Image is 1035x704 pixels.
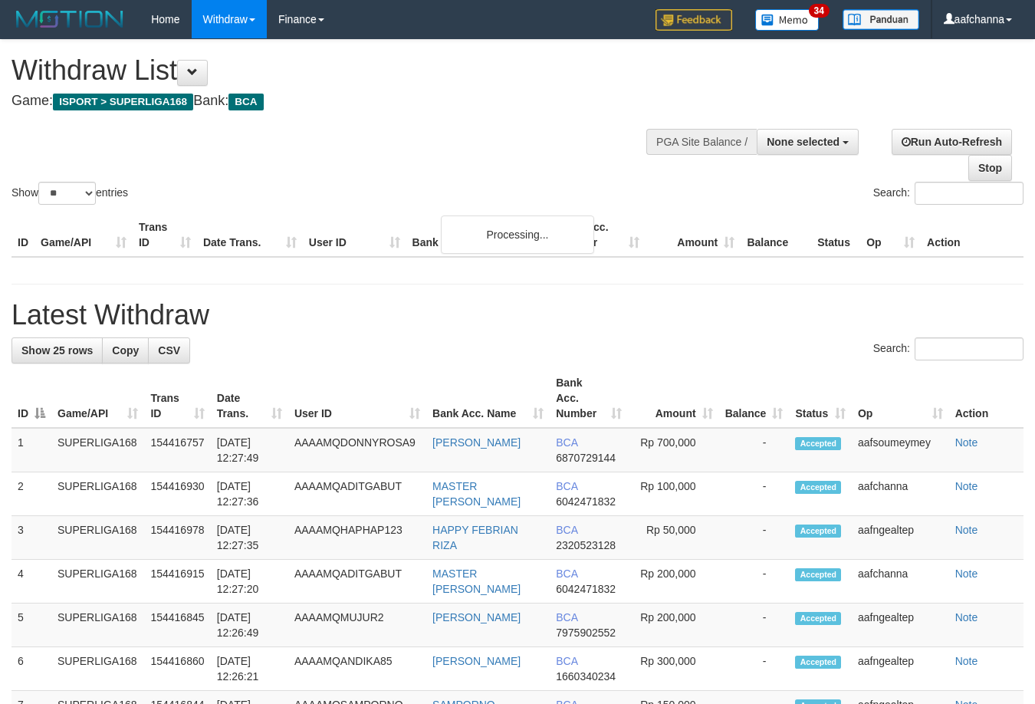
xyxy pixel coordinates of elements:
td: SUPERLIGA168 [51,604,144,647]
label: Show entries [11,182,128,205]
span: BCA [556,480,577,492]
th: Amount: activate to sort column ascending [628,369,719,428]
input: Search: [915,337,1024,360]
td: SUPERLIGA168 [51,647,144,691]
td: - [719,516,790,560]
td: - [719,560,790,604]
a: Note [955,655,978,667]
td: [DATE] 12:26:49 [211,604,288,647]
th: Action [921,213,1024,257]
th: Bank Acc. Name [406,213,551,257]
span: Accepted [795,525,841,538]
a: Note [955,611,978,623]
td: Rp 700,000 [628,428,719,472]
a: Show 25 rows [11,337,103,364]
button: None selected [757,129,859,155]
td: - [719,604,790,647]
td: SUPERLIGA168 [51,428,144,472]
th: Status: activate to sort column ascending [789,369,852,428]
span: Accepted [795,612,841,625]
td: AAAAMQANDIKA85 [288,647,426,691]
td: Rp 100,000 [628,472,719,516]
td: [DATE] 12:27:35 [211,516,288,560]
span: Copy 6042471832 to clipboard [556,495,616,508]
td: aafngealtep [852,647,949,691]
th: Bank Acc. Name: activate to sort column ascending [426,369,550,428]
a: CSV [148,337,190,364]
th: Op [860,213,921,257]
th: Trans ID [133,213,197,257]
select: Showentries [38,182,96,205]
img: Feedback.jpg [655,9,732,31]
span: BCA [556,524,577,536]
td: aafngealtep [852,516,949,560]
a: Note [955,524,978,536]
td: aafsoumeymey [852,428,949,472]
th: Status [811,213,860,257]
td: 154416978 [144,516,210,560]
span: BCA [556,567,577,580]
td: 2 [11,472,51,516]
span: BCA [228,94,263,110]
a: [PERSON_NAME] [432,611,521,623]
td: 4 [11,560,51,604]
td: 6 [11,647,51,691]
span: None selected [767,136,839,148]
a: [PERSON_NAME] [432,436,521,449]
td: 154416915 [144,560,210,604]
th: Game/API: activate to sort column ascending [51,369,144,428]
td: aafchanna [852,560,949,604]
td: [DATE] 12:26:21 [211,647,288,691]
th: Bank Acc. Number: activate to sort column ascending [550,369,628,428]
span: Accepted [795,481,841,494]
td: 154416845 [144,604,210,647]
h1: Latest Withdraw [11,300,1024,331]
td: [DATE] 12:27:36 [211,472,288,516]
span: Copy 6042471832 to clipboard [556,583,616,595]
td: 154416757 [144,428,210,472]
td: - [719,647,790,691]
a: Run Auto-Refresh [892,129,1012,155]
td: Rp 200,000 [628,560,719,604]
span: BCA [556,611,577,623]
span: Accepted [795,656,841,669]
td: 3 [11,516,51,560]
th: Trans ID: activate to sort column ascending [144,369,210,428]
a: MASTER [PERSON_NAME] [432,567,521,595]
a: [PERSON_NAME] [432,655,521,667]
td: - [719,428,790,472]
th: Balance [741,213,811,257]
a: Note [955,480,978,492]
span: Copy [112,344,139,357]
th: Action [949,369,1024,428]
a: Copy [102,337,149,364]
a: Note [955,567,978,580]
span: Copy 6870729144 to clipboard [556,452,616,464]
a: HAPPY FEBRIAN RIZA [432,524,518,551]
th: Bank Acc. Number [550,213,646,257]
span: Copy 2320523128 to clipboard [556,539,616,551]
td: AAAAMQMUJUR2 [288,604,426,647]
span: Copy 7975902552 to clipboard [556,627,616,639]
span: 34 [809,4,830,18]
span: Accepted [795,568,841,581]
td: 5 [11,604,51,647]
td: [DATE] 12:27:20 [211,560,288,604]
th: Amount [646,213,741,257]
td: Rp 50,000 [628,516,719,560]
span: CSV [158,344,180,357]
td: Rp 200,000 [628,604,719,647]
th: Op: activate to sort column ascending [852,369,949,428]
span: Accepted [795,437,841,450]
td: 154416860 [144,647,210,691]
h1: Withdraw List [11,55,675,86]
td: 1 [11,428,51,472]
td: - [719,472,790,516]
th: User ID: activate to sort column ascending [288,369,426,428]
img: panduan.png [843,9,919,30]
td: AAAAMQADITGABUT [288,560,426,604]
img: Button%20Memo.svg [755,9,820,31]
th: Game/API [34,213,133,257]
th: ID [11,213,34,257]
label: Search: [873,182,1024,205]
